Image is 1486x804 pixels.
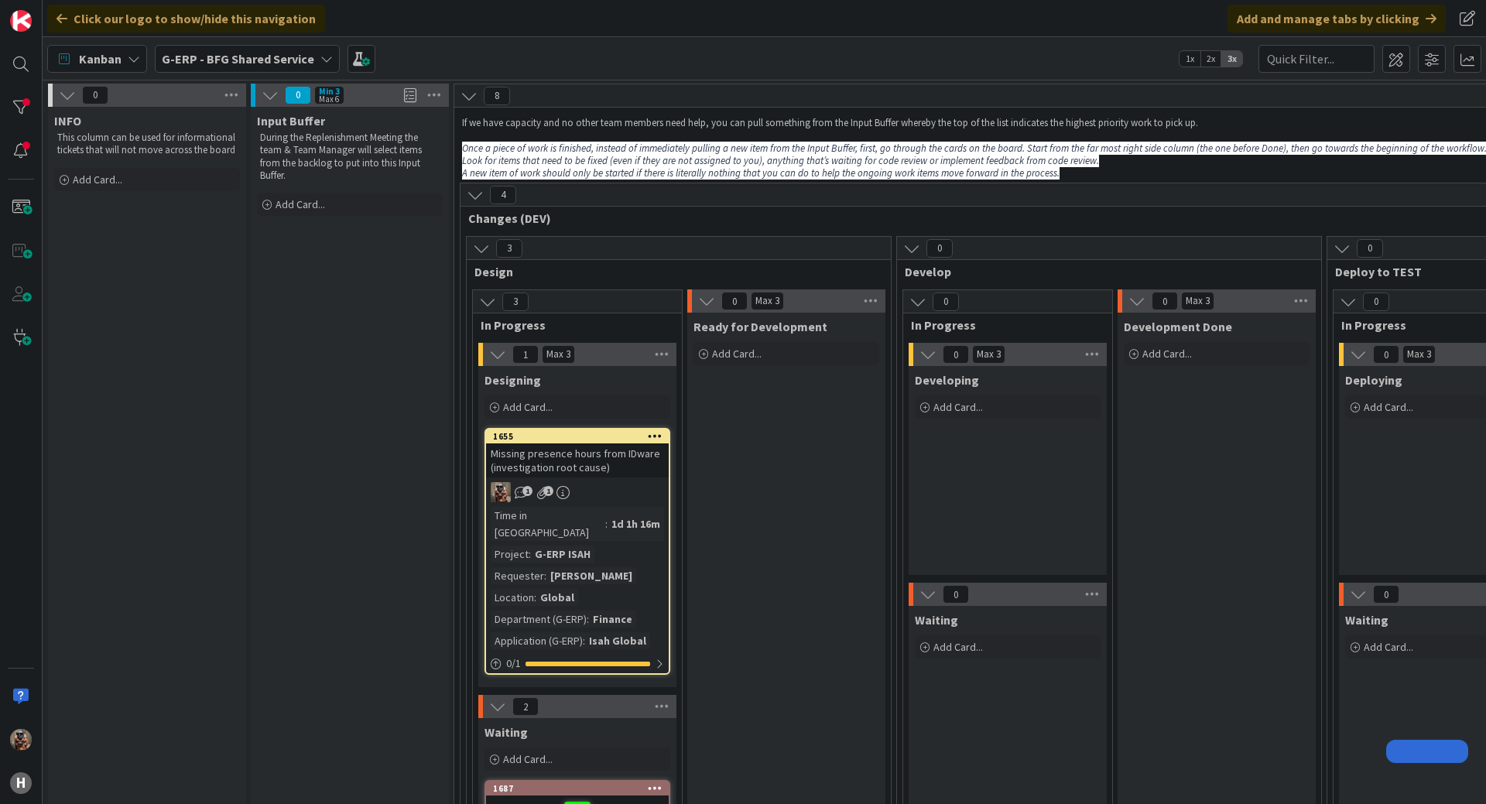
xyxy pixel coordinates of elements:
span: Deploying [1345,372,1402,388]
span: 0 [285,86,311,104]
div: VK [486,482,669,502]
p: This column can be used for informational tickets that will not move across the board [57,132,237,157]
span: 0 [1363,293,1389,311]
em: Look for items that need to be fixed (even if they are not assigned to you), anything that’s wait... [462,154,1099,167]
span: Add Card... [1364,400,1413,414]
div: Project [491,546,529,563]
span: Kanban [79,50,122,68]
b: G-ERP - BFG Shared Service [162,51,314,67]
span: : [587,611,589,628]
a: 1655Missing presence hours from IDware (investigation root cause)VKTime in [GEOGRAPHIC_DATA]:1d 1... [484,428,670,675]
span: 0 [943,345,969,364]
span: 2 [512,697,539,716]
div: Application (G-ERP) [491,632,583,649]
span: 0 [1357,239,1383,258]
div: 1655 [486,429,669,443]
div: Department (G-ERP) [491,611,587,628]
div: Max 3 [1407,351,1431,358]
span: Waiting [484,724,528,740]
div: 1687 [486,782,669,795]
span: 0 [1373,345,1399,364]
div: Global [536,589,578,606]
div: Add and manage tabs by clicking [1227,5,1446,33]
div: 1d 1h 16m [608,515,664,532]
span: 1 [512,345,539,364]
div: Isah Global [585,632,650,649]
span: Input Buffer [257,113,325,128]
span: : [583,632,585,649]
span: 0 [721,292,748,310]
div: Max 6 [319,95,339,103]
img: VK [10,729,32,751]
span: 0 [926,239,953,258]
span: 3 [496,239,522,258]
span: In Progress [911,317,1093,333]
span: 0 [1152,292,1178,310]
div: Time in [GEOGRAPHIC_DATA] [491,507,605,541]
span: : [605,515,608,532]
div: Finance [589,611,636,628]
div: 0/1 [486,654,669,673]
div: Location [491,589,534,606]
div: G-ERP ISAH [531,546,594,563]
span: 2x [1200,51,1221,67]
span: Design [474,264,871,279]
img: VK [491,482,511,502]
span: Add Card... [933,640,983,654]
span: Add Card... [73,173,122,186]
div: 1655Missing presence hours from IDware (investigation root cause) [486,429,669,477]
span: Development Done [1124,319,1232,334]
span: Add Card... [1142,347,1192,361]
span: 0 [943,585,969,604]
div: Max 3 [977,351,1001,358]
div: H [10,772,32,794]
span: 0 / 1 [506,655,521,672]
span: Add Card... [503,752,553,766]
span: : [544,567,546,584]
span: Designing [484,372,541,388]
span: 1 [543,486,553,496]
span: 0 [82,86,108,104]
span: 3 [502,293,529,311]
span: Add Card... [276,197,325,211]
input: Quick Filter... [1258,45,1375,73]
p: During the Replenishment Meeting the team & Team Manager will select items from the backlog to pu... [260,132,440,182]
span: Add Card... [1364,640,1413,654]
div: 1655 [493,431,669,442]
img: Visit kanbanzone.com [10,10,32,32]
div: Min 3 [319,87,340,95]
div: [PERSON_NAME] [546,567,636,584]
div: Missing presence hours from IDware (investigation root cause) [486,443,669,477]
span: Waiting [915,612,958,628]
span: 0 [1373,585,1399,604]
span: : [534,589,536,606]
span: Develop [905,264,1302,279]
div: Max 3 [546,351,570,358]
div: 1687 [493,783,669,794]
span: Ready for Development [693,319,827,334]
span: 1x [1180,51,1200,67]
div: Max 3 [1186,297,1210,305]
span: 8 [484,87,510,105]
span: Waiting [1345,612,1388,628]
span: Add Card... [933,400,983,414]
span: : [529,546,531,563]
span: 3x [1221,51,1242,67]
div: Requester [491,567,544,584]
span: Add Card... [712,347,762,361]
em: A new item of work should only be started if there is literally nothing that you can do to help t... [462,166,1060,180]
div: Click our logo to show/hide this navigation [47,5,325,33]
span: 1 [522,486,532,496]
span: INFO [54,113,81,128]
span: 0 [933,293,959,311]
span: Developing [915,372,979,388]
span: In Progress [481,317,663,333]
span: 4 [490,186,516,204]
span: Add Card... [503,400,553,414]
div: Max 3 [755,297,779,305]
